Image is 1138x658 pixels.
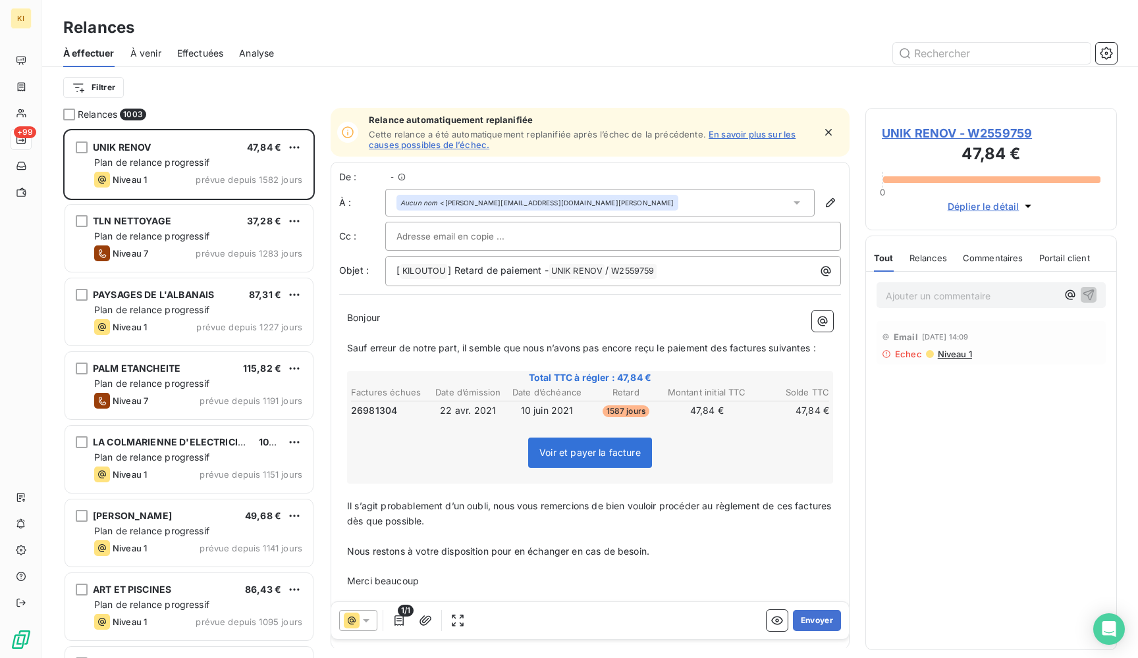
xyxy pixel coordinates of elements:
span: Plan de relance progressif [94,451,209,463]
span: Niveau 1 [113,174,147,185]
span: prévue depuis 1227 jours [196,322,302,332]
span: À venir [130,47,161,60]
h3: Relances [63,16,134,39]
label: À : [339,196,385,209]
span: PAYSAGES DE L'ALBANAIS [93,289,214,300]
span: 1003 [120,109,146,120]
span: Objet : [339,265,369,276]
span: Analyse [239,47,274,60]
span: Nous restons à votre disposition pour en échanger en cas de besoin. [347,545,649,557]
th: Factures échues [350,386,428,399]
img: Logo LeanPay [11,629,32,650]
span: PALM ETANCHEITE [93,363,180,374]
span: 1/1 [398,605,414,617]
span: +99 [14,126,36,138]
span: À effectuer [63,47,115,60]
span: prévue depuis 1151 jours [200,469,302,480]
span: Effectuées [177,47,224,60]
span: 115,82 € [243,363,281,374]
span: Niveau 1 [113,469,147,480]
span: Cette relance a été automatiquement replanifiée après l’échec de la précédente. [369,129,706,139]
div: Open Intercom Messenger [1093,613,1125,645]
span: UNIK RENOV [93,141,151,153]
td: 47,84 € [749,403,830,418]
span: Commentaires [963,253,1023,263]
span: 37,28 € [247,215,281,226]
th: Date d’émission [429,386,507,399]
span: Relance automatiquement replanifiée [369,114,814,125]
span: Voir et payer la facture [539,447,641,458]
span: prévue depuis 1283 jours [196,248,302,259]
span: Relances [909,253,947,263]
em: Aucun nom [400,198,437,207]
span: Plan de relance progressif [94,525,209,536]
span: 87,31 € [249,289,281,300]
span: LA COLMARIENNE D'ELECTRICITE ET DE MAINTENANCE [93,436,352,447]
td: 47,84 € [666,403,747,418]
span: Email [894,332,918,342]
span: 49,68 € [245,510,281,521]
label: Cc : [339,230,385,243]
th: Retard [587,386,664,399]
span: TLN NETTOYAGE [93,215,171,226]
span: [PERSON_NAME] [93,510,172,521]
span: prévue depuis 1141 jours [200,543,302,553]
td: 22 avr. 2021 [429,403,507,418]
span: Tout [874,253,894,263]
span: Total TTC à régler : 47,84 € [349,371,831,384]
span: ART ET PISCINES [93,584,171,595]
span: Portail client [1039,253,1090,263]
input: Rechercher [893,43,1091,64]
span: 1587 jours [603,405,650,417]
span: ] Retard de paiement - [448,265,548,276]
div: <[PERSON_NAME][EMAIL_ADDRESS][DOMAIN_NAME][PERSON_NAME] [400,198,674,207]
div: grid [63,129,315,658]
span: prévue depuis 1191 jours [200,395,302,406]
span: prévue depuis 1095 jours [196,617,302,627]
span: Relances [78,108,117,121]
span: W2559759 [609,264,656,279]
a: En savoir plus sur les causes possibles de l’échec. [369,129,796,150]
span: Bonjour [347,312,380,323]
button: Envoyer [793,610,841,631]
button: Déplier le détail [944,199,1039,214]
span: Plan de relance progressif [94,599,209,610]
span: / [605,265,609,276]
th: Date d’échéance [508,386,586,399]
button: Filtrer [63,77,124,98]
span: Plan de relance progressif [94,230,209,241]
span: Niveau 1 [113,322,147,332]
span: De : [339,170,385,184]
span: UNIK RENOV [549,264,605,279]
span: Merci beaucoup [347,575,419,586]
div: KI [11,8,32,29]
span: Il s’agit probablement d’un oubli, nous vous remercions de bien vouloir procéder au règlement de ... [347,500,834,526]
td: 10 juin 2021 [508,403,586,418]
span: 0 [880,187,885,197]
span: Plan de relance progressif [94,378,209,389]
span: 47,84 € [247,141,281,153]
span: Niveau 1 [113,543,147,553]
span: [DATE] 14:09 [922,333,969,341]
input: Adresse email en copie ... [396,226,538,246]
th: Montant initial TTC [666,386,747,399]
span: Niveau 1 [113,617,147,627]
span: 86,43 € [245,584,281,595]
th: Solde TTC [749,386,830,399]
span: 108,14 € [259,436,296,447]
span: Plan de relance progressif [94,157,209,168]
span: Plan de relance progressif [94,304,209,315]
span: KILOUTOU [400,264,447,279]
span: Niveau 1 [936,349,972,359]
span: Déplier le détail [948,199,1019,213]
span: UNIK RENOV - W2559759 [882,124,1100,142]
span: [ [396,265,400,276]
span: 26981304 [351,404,397,417]
span: - [391,173,394,181]
span: prévue depuis 1582 jours [196,174,302,185]
span: Sauf erreur de notre part, il semble que nous n’avons pas encore reçu le paiement des factures su... [347,342,816,353]
span: Niveau 7 [113,395,148,406]
h3: 47,84 € [882,142,1100,168]
span: Echec [895,349,922,359]
span: Niveau 7 [113,248,148,259]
